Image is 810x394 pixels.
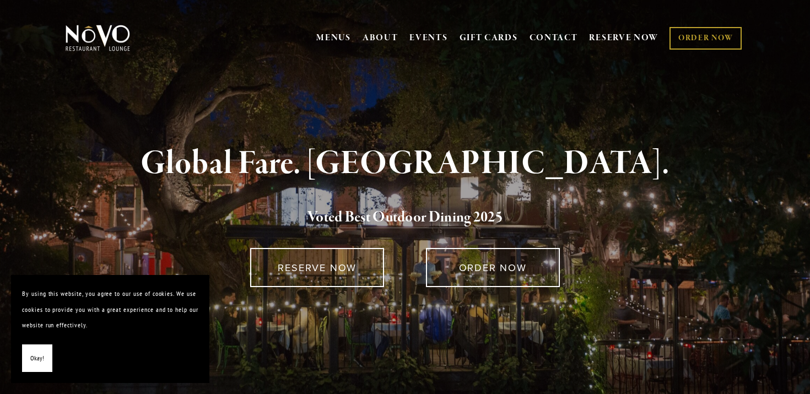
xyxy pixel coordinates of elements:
[250,248,384,287] a: RESERVE NOW
[141,143,669,185] strong: Global Fare. [GEOGRAPHIC_DATA].
[426,248,560,287] a: ORDER NOW
[11,275,209,383] section: Cookie banner
[22,286,198,333] p: By using this website, you agree to our use of cookies. We use cookies to provide you with a grea...
[530,28,578,48] a: CONTACT
[63,24,132,52] img: Novo Restaurant &amp; Lounge
[307,208,495,229] a: Voted Best Outdoor Dining 202
[22,344,52,373] button: Okay!
[84,206,726,229] h2: 5
[363,33,398,44] a: ABOUT
[460,28,518,48] a: GIFT CARDS
[589,28,658,48] a: RESERVE NOW
[30,350,44,366] span: Okay!
[409,33,447,44] a: EVENTS
[669,27,742,50] a: ORDER NOW
[316,33,351,44] a: MENUS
